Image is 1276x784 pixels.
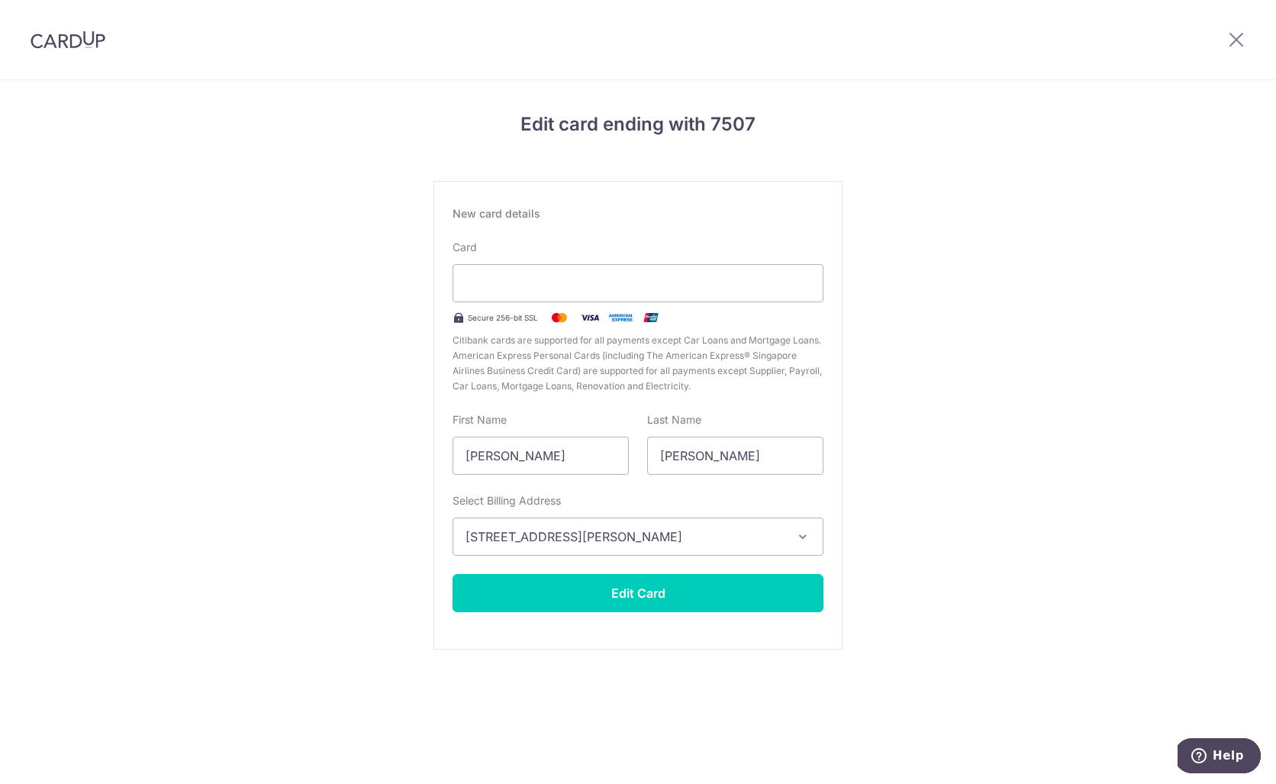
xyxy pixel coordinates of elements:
img: CardUp [31,31,105,49]
span: Help [35,11,66,24]
h4: Edit card ending with 7507 [433,111,843,138]
label: Card [453,240,477,255]
img: .alt.amex [605,308,636,327]
button: [STREET_ADDRESS][PERSON_NAME] [453,518,823,556]
label: First Name [453,412,507,427]
span: [STREET_ADDRESS][PERSON_NAME] [466,528,783,546]
iframe: Secure card payment input frame [466,274,810,292]
label: Select Billing Address [453,493,561,508]
button: Edit Card [453,574,823,612]
img: .alt.unionpay [636,308,666,327]
label: Last Name [647,412,701,427]
div: New card details [453,206,823,221]
iframe: Opens a widget where you can find more information [1178,738,1261,776]
img: Visa [575,308,605,327]
span: Secure 256-bit SSL [468,311,538,324]
input: Cardholder Last Name [647,437,823,475]
span: Citibank cards are supported for all payments except Car Loans and Mortgage Loans. American Expre... [453,333,823,394]
input: Cardholder First Name [453,437,629,475]
img: Mastercard [544,308,575,327]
